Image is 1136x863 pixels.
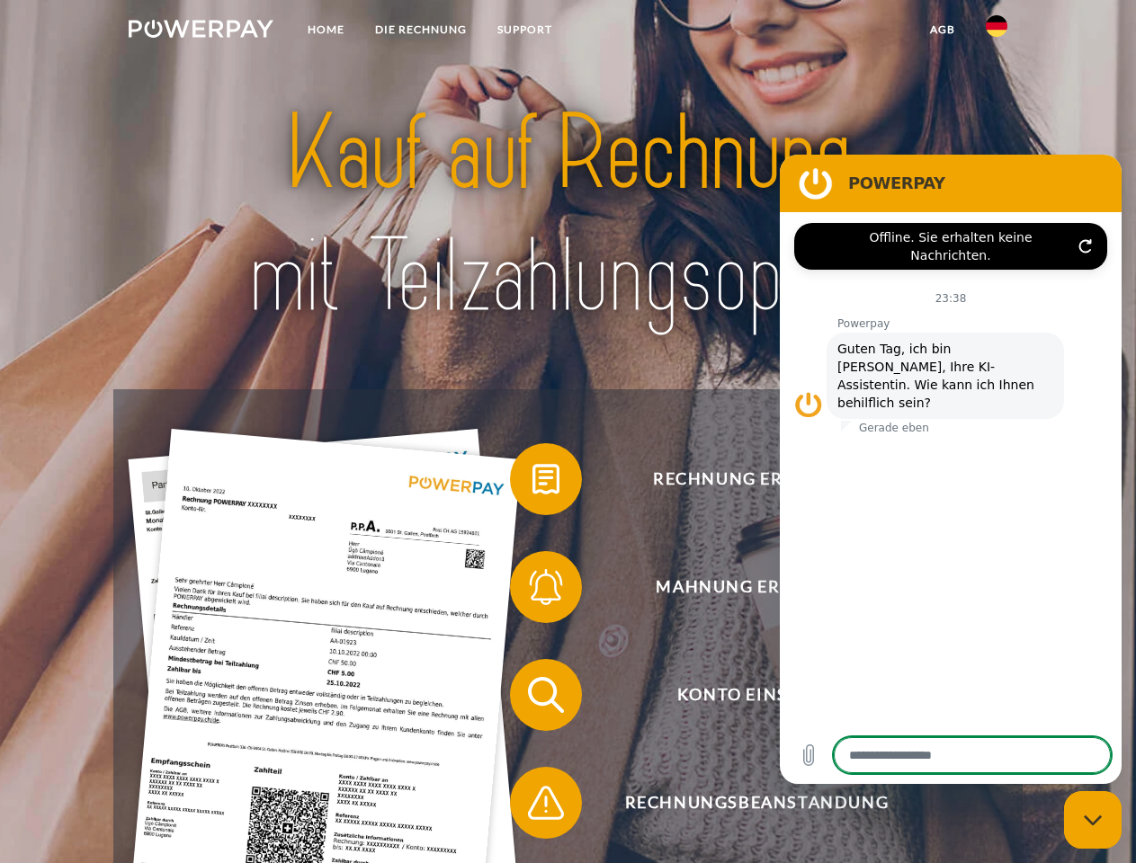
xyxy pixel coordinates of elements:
[536,551,977,623] span: Mahnung erhalten?
[536,659,977,731] span: Konto einsehen
[510,443,978,515] button: Rechnung erhalten?
[129,20,273,38] img: logo-powerpay-white.svg
[523,672,568,717] img: qb_search.svg
[172,86,964,344] img: title-powerpay_de.svg
[510,551,978,623] button: Mahnung erhalten?
[1064,791,1122,849] iframe: Schaltfläche zum Öffnen des Messaging-Fensters; Konversation läuft
[523,780,568,825] img: qb_warning.svg
[986,15,1007,37] img: de
[292,13,360,46] a: Home
[360,13,482,46] a: DIE RECHNUNG
[523,457,568,502] img: qb_bill.svg
[510,767,978,839] button: Rechnungsbeanstandung
[536,443,977,515] span: Rechnung erhalten?
[482,13,568,46] a: SUPPORT
[510,659,978,731] button: Konto einsehen
[780,155,1122,784] iframe: Messaging-Fenster
[915,13,971,46] a: agb
[536,767,977,839] span: Rechnungsbeanstandung
[523,565,568,609] img: qb_bell.svg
